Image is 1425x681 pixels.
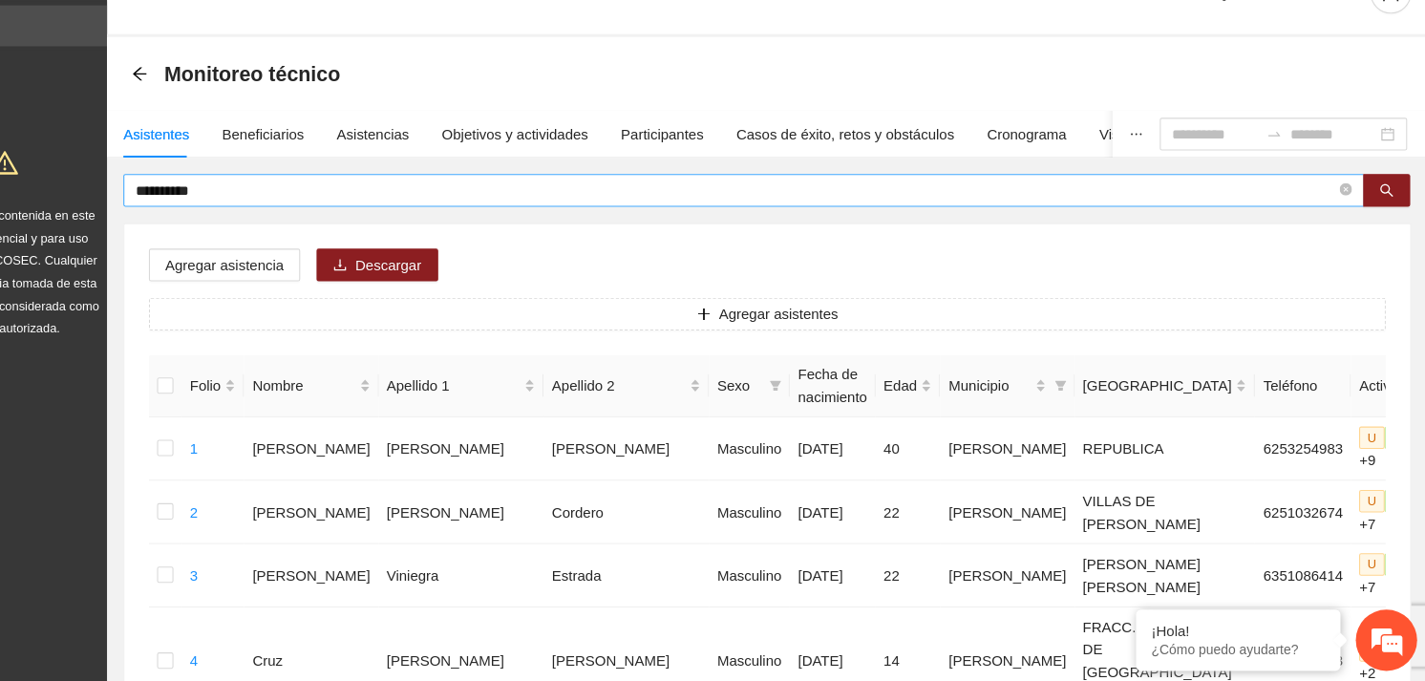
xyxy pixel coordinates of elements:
[46,61,89,76] a: Activos
[1073,391,1092,419] span: filter
[754,435,829,494] td: Masculino
[1361,443,1385,464] span: U
[909,376,970,435] th: Edad
[402,286,415,301] span: download
[810,399,821,411] span: filter
[268,654,276,670] a: 4
[829,553,909,612] td: [DATE]
[1076,399,1088,411] span: filter
[1264,435,1353,494] td: 6253254983
[245,98,409,129] span: Monitoreo técnico
[423,282,485,303] span: Descargar
[1385,502,1408,523] span: P
[214,106,229,122] div: Back
[977,394,1053,415] span: Municipio
[1380,216,1393,231] span: search
[261,376,319,435] th: Folio
[319,376,444,435] th: Nombre
[1372,30,1409,47] span: user
[599,376,754,435] th: Apellido 2
[1361,562,1385,583] span: U
[754,494,829,553] td: Masculino
[969,376,1095,435] th: Municipio
[1353,376,1423,435] th: Actividad
[445,376,600,435] th: Apellido 1
[829,376,909,435] th: Fecha de nacimiento
[1365,207,1409,238] button: search
[1353,553,1423,612] td: +7
[1095,494,1265,553] td: VILLAS DE [PERSON_NAME]
[1146,163,1159,177] span: ellipsis
[10,467,364,534] textarea: Escriba su mensaje y pulse “Intro”
[779,160,983,181] div: Casos de éxito, retos y obstáculos
[319,435,444,494] td: [PERSON_NAME]
[1167,627,1329,642] div: ¡Hola!
[230,277,372,308] button: Agregar asistencia
[909,435,970,494] td: 40
[327,394,422,415] span: Nombre
[387,277,500,308] button: downloadDescargar
[606,394,732,415] span: Apellido 2
[1264,376,1353,435] th: Teléfono
[319,494,444,553] td: [PERSON_NAME]
[8,240,184,358] span: La información contenida en este sitio es confidencial y para uso exclusivo de FICOSEC. Cualquier...
[445,494,600,553] td: [PERSON_NAME]
[1013,160,1088,181] div: Cronograma
[909,553,970,612] td: 22
[1221,31,1249,46] span: bell
[1361,502,1385,523] span: U
[1274,162,1289,178] span: to
[453,394,578,415] span: Apellido 1
[1220,23,1250,53] button: bell
[1095,376,1265,435] th: Colonia
[829,494,909,553] td: [DATE]
[83,184,108,209] span: warning
[969,435,1095,494] td: [PERSON_NAME]
[268,457,276,472] a: 1
[1258,31,1364,46] span: Monitoreo técnico
[599,553,754,612] td: Estrada
[245,282,356,303] span: Agregar asistencia
[206,160,268,181] div: Asistentes
[111,227,264,420] span: Estamos en línea.
[1131,148,1175,192] button: ellipsis
[1264,553,1353,612] td: 6351086414
[917,394,948,415] span: Edad
[1118,160,1297,181] div: Visita de campo y entregables
[268,575,276,590] a: 3
[1264,494,1353,553] td: 6251032674
[46,4,159,42] span: Proyectos
[806,391,825,419] span: filter
[969,553,1095,612] td: [PERSON_NAME]
[1167,645,1329,659] p: ¿Cómo puedo ayudarte?
[268,394,297,415] span: Folio
[1095,553,1265,612] td: [PERSON_NAME] [PERSON_NAME]
[1372,19,1410,57] button: user
[1343,216,1354,227] span: close-circle
[504,160,641,181] div: Objetivos y actividades
[230,323,1386,353] button: plusAgregar asistentes
[313,10,359,55] div: Minimizar ventana de chat en vivo
[299,160,375,181] div: Beneficiarios
[319,553,444,612] td: [PERSON_NAME]
[761,394,802,415] span: Sexo
[268,516,276,531] a: 2
[742,331,755,347] span: plus
[599,494,754,553] td: Cordero
[23,16,36,30] span: eye
[214,106,229,121] span: arrow-left
[969,494,1095,553] td: [PERSON_NAME]
[1385,562,1408,583] span: P
[1095,435,1265,494] td: REPUBLICA
[99,97,321,122] div: Chatee con nosotros ahora
[909,494,970,553] td: 22
[763,328,875,349] span: Agregar asistentes
[754,553,829,612] td: Masculino
[1385,443,1408,464] span: P
[445,553,600,612] td: Viniegra
[671,160,749,181] div: Participantes
[1353,494,1423,553] td: +7
[829,435,909,494] td: [DATE]
[599,435,754,494] td: [PERSON_NAME]
[406,160,474,181] div: Asistencias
